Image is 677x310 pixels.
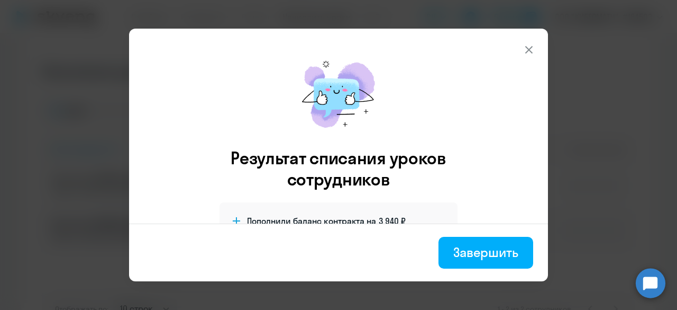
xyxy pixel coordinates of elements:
button: Завершить [438,237,533,269]
span: Пополнили баланс контракта на [247,215,376,227]
div: Завершить [453,244,518,261]
img: mirage-message.png [291,50,386,139]
h3: Результат списания уроков сотрудников [216,147,461,190]
span: 3 940 ₽ [379,215,406,227]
